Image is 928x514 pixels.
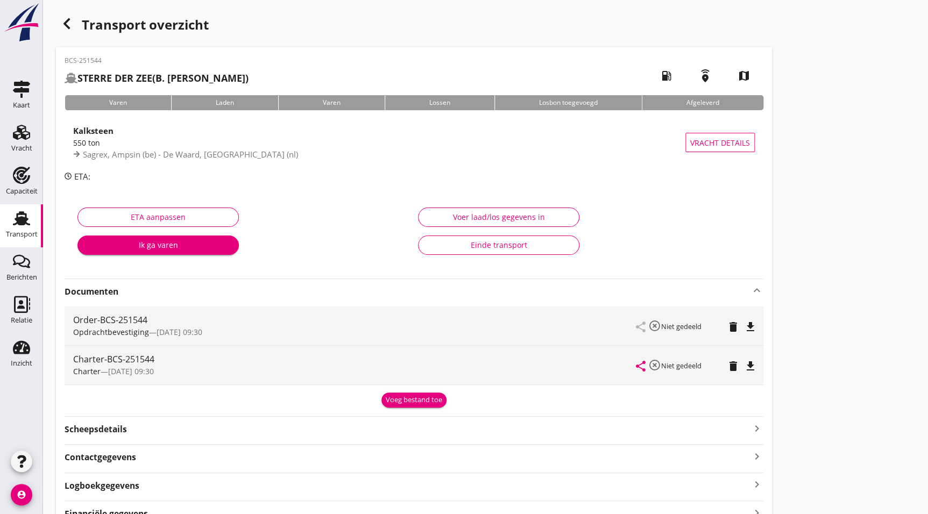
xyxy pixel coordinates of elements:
[385,95,494,110] div: Lossen
[11,317,32,324] div: Relatie
[750,421,763,436] i: keyboard_arrow_right
[642,95,763,110] div: Afgeleverd
[729,61,759,91] i: map
[648,319,661,332] i: highlight_off
[427,211,570,223] div: Voer laad/los gegevens in
[65,119,763,166] a: Kalksteen550 tonSagrex, Ampsin (be) - De Waard, [GEOGRAPHIC_DATA] (nl)Vracht details
[73,366,636,377] div: —
[427,239,570,251] div: Einde transport
[73,327,149,337] span: Opdrachtbevestiging
[11,145,32,152] div: Vracht
[65,423,127,436] strong: Scheepsdetails
[11,484,32,505] i: account_circle
[750,284,763,297] i: keyboard_arrow_up
[6,231,38,238] div: Transport
[750,477,763,492] i: keyboard_arrow_right
[77,235,239,255] button: Ik ga varen
[65,71,249,85] h2: (B. [PERSON_NAME])
[171,95,278,110] div: Laden
[73,366,101,376] span: Charter
[744,360,757,373] i: file_download
[108,366,154,376] span: [DATE] 09:30
[13,102,30,109] div: Kaart
[648,359,661,372] i: highlight_off
[157,327,202,337] span: [DATE] 09:30
[690,61,720,91] i: emergency_share
[65,56,249,66] p: BCS-251544
[418,208,579,227] button: Voer laad/los gegevens in
[77,72,152,84] strong: STERRE DER ZEE
[744,320,757,333] i: file_download
[750,449,763,463] i: keyboard_arrow_right
[11,360,32,367] div: Inzicht
[73,353,636,366] div: Charter-BCS-251544
[73,125,114,136] strong: Kalksteen
[77,208,239,227] button: ETA aanpassen
[65,451,136,463] strong: Contactgegevens
[727,360,740,373] i: delete
[661,361,702,370] small: Niet gedeeld
[87,211,230,223] div: ETA aanpassen
[73,326,636,338] div: —
[6,188,38,195] div: Capaciteit
[86,239,230,251] div: Ik ga varen
[65,285,750,298] strong: Documenten
[418,235,579,255] button: Einde transport
[651,61,682,91] i: local_gas_station
[2,3,41,42] img: logo-small.a267ee39.svg
[65,95,171,110] div: Varen
[381,392,447,408] button: Voeg bestand toe
[727,320,740,333] i: delete
[634,360,647,373] i: share
[386,395,442,405] div: Voeg bestand toe
[73,137,685,148] div: 550 ton
[685,133,755,152] button: Vracht details
[56,13,772,39] div: Transport overzicht
[278,95,385,110] div: Varen
[6,274,37,281] div: Berichten
[65,480,139,492] strong: Logboekgegevens
[661,322,702,331] small: Niet gedeeld
[494,95,642,110] div: Losbon toegevoegd
[83,149,298,160] span: Sagrex, Ampsin (be) - De Waard, [GEOGRAPHIC_DATA] (nl)
[690,137,750,148] span: Vracht details
[74,171,90,182] span: ETA:
[73,313,636,326] div: Order-BCS-251544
